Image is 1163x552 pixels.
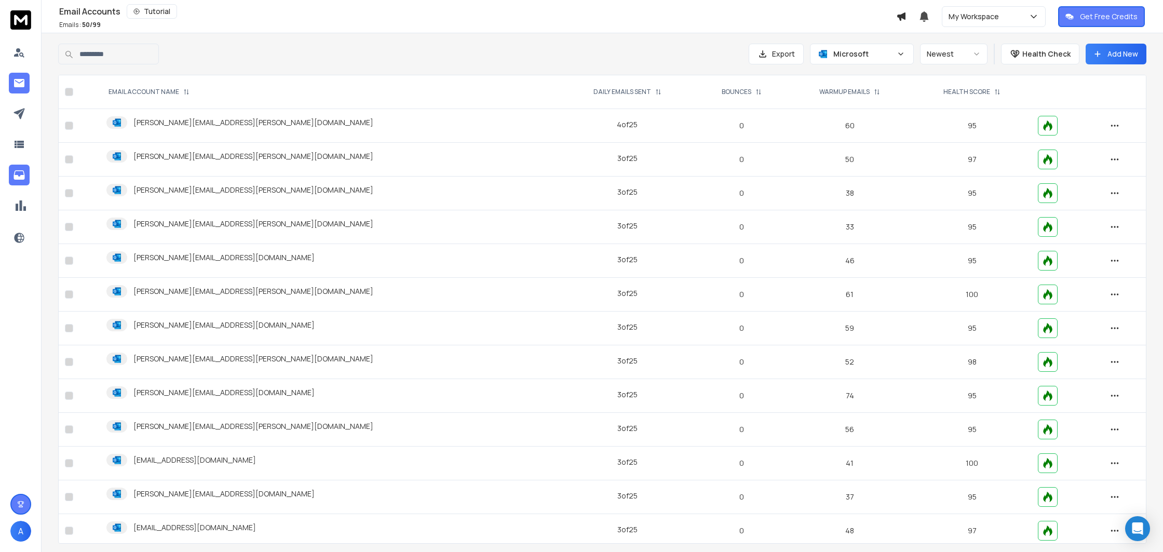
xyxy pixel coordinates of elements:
[10,521,31,542] button: A
[133,421,373,432] p: [PERSON_NAME][EMAIL_ADDRESS][PERSON_NAME][DOMAIN_NAME]
[912,278,1032,312] td: 100
[82,20,101,29] span: 50 / 99
[787,312,912,345] td: 59
[617,322,638,332] div: 3 of 25
[617,119,638,130] div: 4 of 25
[617,288,638,299] div: 3 of 25
[133,354,373,364] p: [PERSON_NAME][EMAIL_ADDRESS][PERSON_NAME][DOMAIN_NAME]
[133,522,256,533] p: [EMAIL_ADDRESS][DOMAIN_NAME]
[920,44,988,64] button: Newest
[722,88,751,96] p: BOUNCES
[1022,49,1071,59] p: Health Check
[787,379,912,413] td: 74
[943,88,990,96] p: HEALTH SCORE
[702,458,781,468] p: 0
[617,389,638,400] div: 3 of 25
[787,210,912,244] td: 33
[787,447,912,480] td: 41
[617,423,638,434] div: 3 of 25
[702,357,781,367] p: 0
[912,312,1032,345] td: 95
[787,413,912,447] td: 56
[787,345,912,379] td: 52
[133,489,315,499] p: [PERSON_NAME][EMAIL_ADDRESS][DOMAIN_NAME]
[133,387,315,398] p: [PERSON_NAME][EMAIL_ADDRESS][DOMAIN_NAME]
[912,379,1032,413] td: 95
[702,492,781,502] p: 0
[1086,44,1146,64] button: Add New
[133,117,373,128] p: [PERSON_NAME][EMAIL_ADDRESS][PERSON_NAME][DOMAIN_NAME]
[1080,11,1138,22] p: Get Free Credits
[912,480,1032,514] td: 95
[787,143,912,177] td: 50
[59,4,896,19] div: Email Accounts
[702,424,781,435] p: 0
[127,4,177,19] button: Tutorial
[787,480,912,514] td: 37
[1058,6,1145,27] button: Get Free Credits
[133,252,315,263] p: [PERSON_NAME][EMAIL_ADDRESS][DOMAIN_NAME]
[617,356,638,366] div: 3 of 25
[617,221,638,231] div: 3 of 25
[912,413,1032,447] td: 95
[133,320,315,330] p: [PERSON_NAME][EMAIL_ADDRESS][DOMAIN_NAME]
[133,286,373,297] p: [PERSON_NAME][EMAIL_ADDRESS][PERSON_NAME][DOMAIN_NAME]
[912,345,1032,379] td: 98
[702,391,781,401] p: 0
[593,88,651,96] p: DAILY EMAILS SENT
[833,49,892,59] p: Microsoft
[133,455,256,465] p: [EMAIL_ADDRESS][DOMAIN_NAME]
[787,244,912,278] td: 46
[912,447,1032,480] td: 100
[1001,44,1079,64] button: Health Check
[702,526,781,536] p: 0
[912,143,1032,177] td: 97
[59,21,101,29] p: Emails :
[702,289,781,300] p: 0
[702,188,781,198] p: 0
[617,187,638,197] div: 3 of 25
[617,153,638,164] div: 3 of 25
[787,109,912,143] td: 60
[912,177,1032,210] td: 95
[787,514,912,548] td: 48
[912,210,1032,244] td: 95
[912,109,1032,143] td: 95
[617,491,638,501] div: 3 of 25
[1125,516,1150,541] div: Open Intercom Messenger
[702,120,781,131] p: 0
[702,222,781,232] p: 0
[133,185,373,195] p: [PERSON_NAME][EMAIL_ADDRESS][PERSON_NAME][DOMAIN_NAME]
[702,323,781,333] p: 0
[109,88,190,96] div: EMAIL ACCOUNT NAME
[702,154,781,165] p: 0
[749,44,804,64] button: Export
[133,151,373,161] p: [PERSON_NAME][EMAIL_ADDRESS][PERSON_NAME][DOMAIN_NAME]
[617,254,638,265] div: 3 of 25
[912,244,1032,278] td: 95
[617,457,638,467] div: 3 of 25
[819,88,870,96] p: WARMUP EMAILS
[702,255,781,266] p: 0
[949,11,1003,22] p: My Workspace
[133,219,373,229] p: [PERSON_NAME][EMAIL_ADDRESS][PERSON_NAME][DOMAIN_NAME]
[617,524,638,535] div: 3 of 25
[787,278,912,312] td: 61
[912,514,1032,548] td: 97
[787,177,912,210] td: 38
